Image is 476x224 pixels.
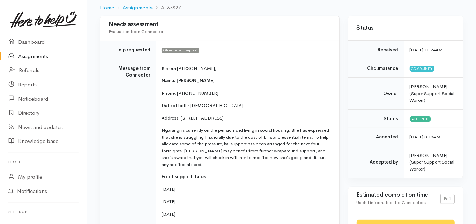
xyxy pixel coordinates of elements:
a: Assignments [122,4,153,12]
td: Status [348,109,404,128]
h3: Estimated completion time [357,192,440,198]
a: Home [100,4,114,12]
span: Food support dates: [162,174,208,180]
td: Help requested [100,41,156,59]
span: Older person support [162,48,199,53]
td: Circumstance [348,59,404,78]
span: Evaluation from Connector [109,29,163,35]
p: [DATE] [162,211,331,218]
span: Community [410,66,434,71]
p: Date of birth: [DEMOGRAPHIC_DATA] [162,102,331,109]
a: Edit [440,194,455,204]
td: Accepted [348,128,404,146]
time: [DATE] 10:24AM [410,47,443,53]
h3: Status [357,25,455,31]
p: Kia ora [PERSON_NAME], [162,65,331,72]
p: [DATE] [162,186,331,193]
p: Phone: [PHONE_NUMBER] [162,90,331,97]
p: Address: [STREET_ADDRESS] [162,115,331,122]
h6: Settings [8,207,79,217]
span: Name: [PERSON_NAME] [162,78,215,84]
p: [DATE] [162,198,331,205]
td: Accepted by [348,146,404,178]
td: [PERSON_NAME] (Super Support Social Worker) [404,146,463,178]
p: Ngarangi is currently on the pension and living in social housing. She has expressed that she is ... [162,127,331,168]
h3: Needs assessment [109,21,331,28]
span: Accepted [410,116,431,122]
h6: Profile [8,157,79,167]
time: [DATE] 8:13AM [410,134,441,140]
span: [PERSON_NAME] (Super Support Social Worker) [410,84,455,103]
td: Owner [348,78,404,110]
span: Useful information for Connectors [357,200,426,205]
li: A-87827 [153,4,181,12]
td: Received [348,41,404,59]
